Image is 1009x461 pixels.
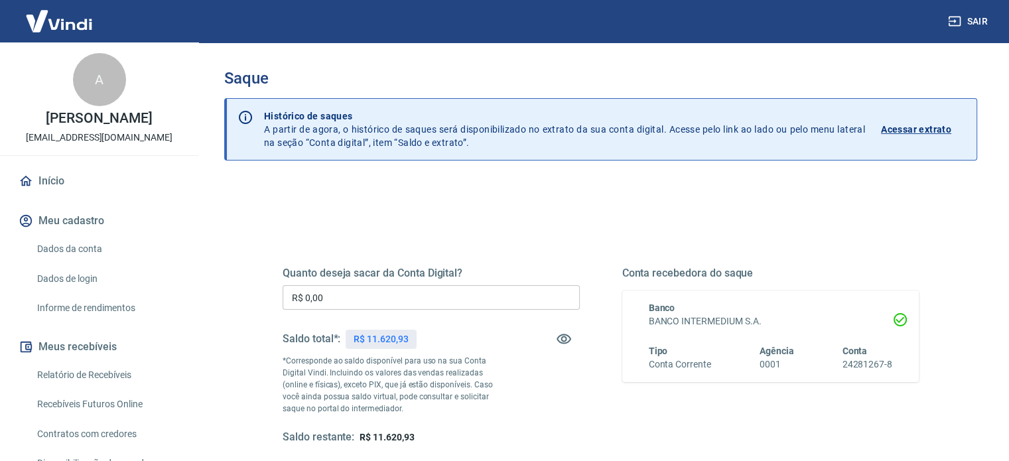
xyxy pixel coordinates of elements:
[32,362,182,389] a: Relatório de Recebíveis
[32,421,182,448] a: Contratos com credores
[649,358,711,371] h6: Conta Corrente
[283,332,340,346] h5: Saldo total*:
[649,314,893,328] h6: BANCO INTERMEDIUM S.A.
[32,295,182,322] a: Informe de rendimentos
[264,109,865,149] p: A partir de agora, o histórico de saques será disponibilizado no extrato da sua conta digital. Ac...
[842,358,892,371] h6: 24281267-8
[649,346,668,356] span: Tipo
[26,131,172,145] p: [EMAIL_ADDRESS][DOMAIN_NAME]
[881,109,966,149] a: Acessar extrato
[354,332,408,346] p: R$ 11.620,93
[360,432,414,442] span: R$ 11.620,93
[16,332,182,362] button: Meus recebíveis
[760,346,794,356] span: Agência
[283,355,505,415] p: *Corresponde ao saldo disponível para uso na sua Conta Digital Vindi. Incluindo os valores das ve...
[73,53,126,106] div: A
[16,206,182,235] button: Meu cadastro
[224,69,977,88] h3: Saque
[760,358,794,371] h6: 0001
[46,111,152,125] p: [PERSON_NAME]
[16,166,182,196] a: Início
[881,123,951,136] p: Acessar extrato
[32,265,182,293] a: Dados de login
[32,391,182,418] a: Recebíveis Futuros Online
[16,1,102,41] img: Vindi
[945,9,993,34] button: Sair
[264,109,865,123] p: Histórico de saques
[622,267,919,280] h5: Conta recebedora do saque
[283,430,354,444] h5: Saldo restante:
[283,267,580,280] h5: Quanto deseja sacar da Conta Digital?
[842,346,867,356] span: Conta
[649,302,675,313] span: Banco
[32,235,182,263] a: Dados da conta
